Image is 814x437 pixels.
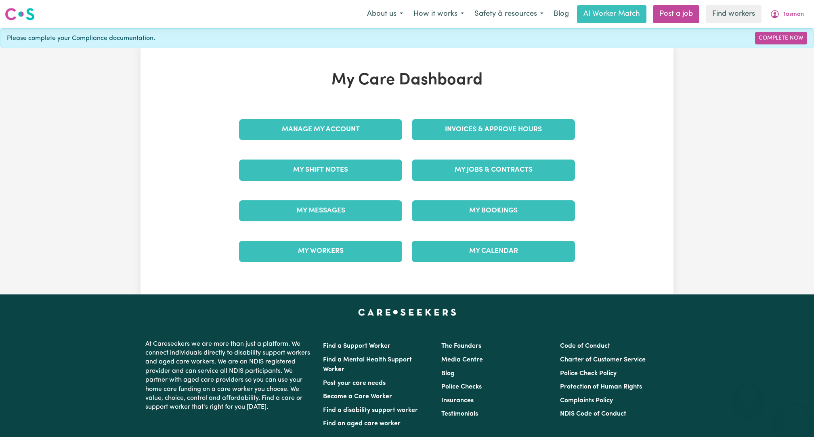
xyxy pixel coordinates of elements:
button: Safety & resources [469,6,549,23]
a: My Workers [239,241,402,262]
a: NDIS Code of Conduct [560,411,626,417]
a: Complaints Policy [560,397,613,404]
a: Find a disability support worker [323,407,418,414]
a: Media Centre [441,357,483,363]
a: AI Worker Match [577,5,646,23]
a: Blog [441,370,455,377]
a: The Founders [441,343,481,349]
a: Post your care needs [323,380,386,387]
a: Manage My Account [239,119,402,140]
button: My Account [765,6,809,23]
a: Insurances [441,397,474,404]
a: Blog [549,5,574,23]
a: Protection of Human Rights [560,384,642,390]
iframe: Button to launch messaging window [782,405,808,431]
a: My Calendar [412,241,575,262]
a: My Jobs & Contracts [412,160,575,181]
a: Post a job [653,5,699,23]
button: About us [362,6,408,23]
button: How it works [408,6,469,23]
a: My Bookings [412,200,575,221]
a: Become a Care Worker [323,393,392,400]
a: Find a Support Worker [323,343,390,349]
a: Police Checks [441,384,482,390]
a: Testimonials [441,411,478,417]
a: Complete Now [755,32,807,44]
a: Find workers [706,5,762,23]
p: At Careseekers we are more than just a platform. We connect individuals directly to disability su... [145,336,313,415]
a: My Shift Notes [239,160,402,181]
a: Charter of Customer Service [560,357,646,363]
a: Careseekers logo [5,5,35,23]
a: Code of Conduct [560,343,610,349]
a: Careseekers home page [358,309,456,315]
span: Tasman [783,10,804,19]
h1: My Care Dashboard [234,71,580,90]
a: Find a Mental Health Support Worker [323,357,412,373]
iframe: Close message [740,385,756,401]
a: Find an aged care worker [323,420,401,427]
span: Please complete your Compliance documentation. [7,34,155,43]
img: Careseekers logo [5,7,35,21]
a: Police Check Policy [560,370,617,377]
a: Invoices & Approve Hours [412,119,575,140]
a: My Messages [239,200,402,221]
